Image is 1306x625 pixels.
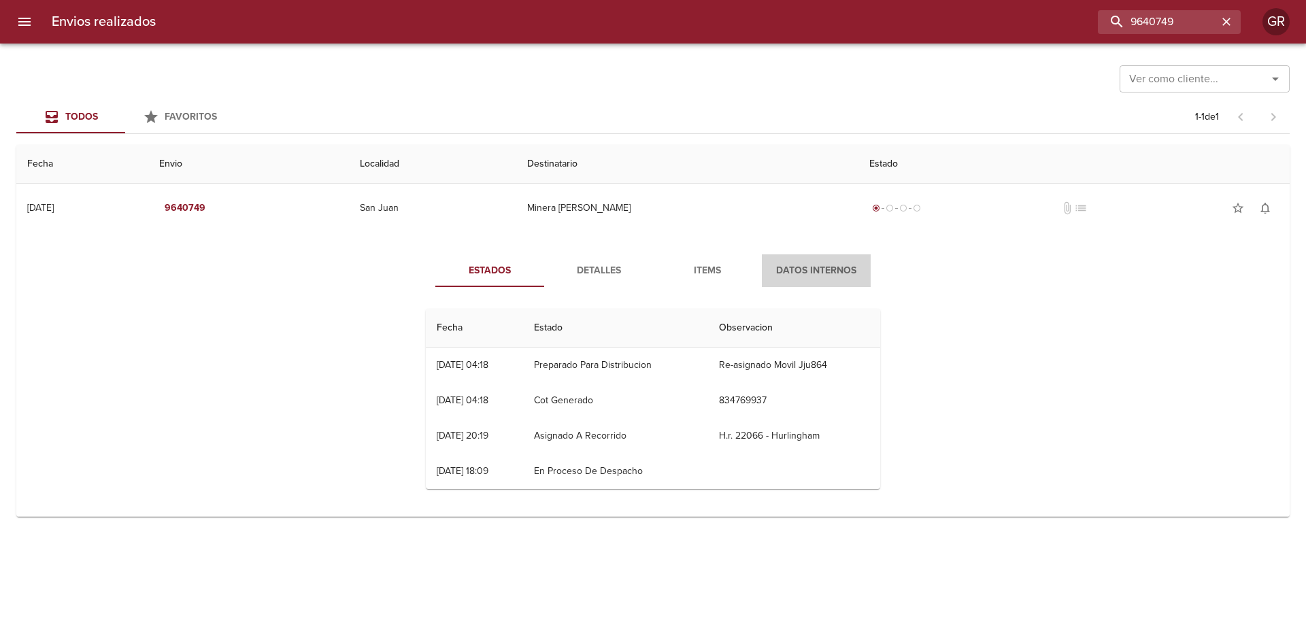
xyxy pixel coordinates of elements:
td: Asignado A Recorrido [523,418,708,454]
button: 9640749 [159,196,211,221]
th: Fecha [16,145,148,184]
span: Pagina siguiente [1257,101,1290,133]
td: San Juan [349,184,516,233]
span: radio_button_checked [872,204,880,212]
th: Observacion [708,309,880,348]
td: H.r. 22066 - Hurlingham [708,418,880,454]
button: Activar notificaciones [1252,195,1279,222]
span: star_border [1231,201,1245,215]
span: Estados [443,263,536,280]
table: Tabla de envíos del cliente [16,145,1290,517]
td: Re-asignado Movil Jju864 [708,348,880,383]
span: Items [661,263,754,280]
input: buscar [1098,10,1218,34]
div: Abrir información de usuario [1262,8,1290,35]
button: Agregar a favoritos [1224,195,1252,222]
span: No tiene documentos adjuntos [1060,201,1074,215]
span: No tiene pedido asociado [1074,201,1088,215]
button: Abrir [1266,69,1285,88]
td: Minera [PERSON_NAME] [516,184,858,233]
div: [DATE] 04:18 [437,394,488,406]
th: Estado [523,309,708,348]
td: En Proceso De Despacho [523,454,708,489]
h6: Envios realizados [52,11,156,33]
th: Destinatario [516,145,858,184]
td: Preparado Para Distribucion [523,348,708,383]
td: 834769937 [708,383,880,418]
th: Envio [148,145,349,184]
div: [DATE] [27,202,54,214]
span: Detalles [552,263,645,280]
button: menu [8,5,41,38]
div: GR [1262,8,1290,35]
span: radio_button_unchecked [913,204,921,212]
span: Pagina anterior [1224,109,1257,123]
span: Todos [65,111,98,122]
td: Cot Generado [523,383,708,418]
div: [DATE] 04:18 [437,359,488,371]
th: Estado [858,145,1290,184]
p: 1 - 1 de 1 [1195,110,1219,124]
div: Tabs Envios [16,101,234,133]
div: [DATE] 18:09 [437,465,488,477]
span: notifications_none [1258,201,1272,215]
span: radio_button_unchecked [899,204,907,212]
span: radio_button_unchecked [886,204,894,212]
span: Datos Internos [770,263,863,280]
span: Favoritos [165,111,217,122]
div: [DATE] 20:19 [437,430,488,441]
th: Fecha [426,309,523,348]
div: Generado [869,201,924,215]
table: Tabla de seguimiento [426,309,880,489]
div: Tabs detalle de guia [435,254,871,287]
th: Localidad [349,145,516,184]
em: 9640749 [165,200,205,217]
